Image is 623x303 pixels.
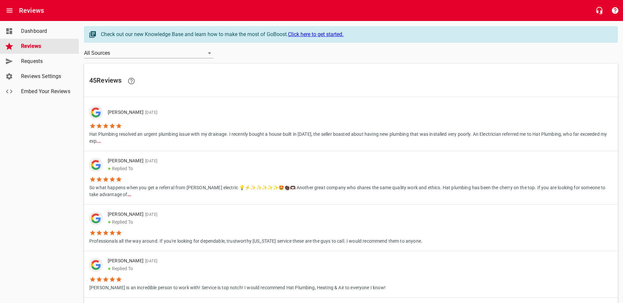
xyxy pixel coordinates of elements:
[108,165,607,172] p: Replied To
[21,88,71,95] span: Embed Your Reviews
[108,257,380,265] p: [PERSON_NAME]
[2,3,17,18] button: Open drawer
[89,236,422,245] p: Professionals all the way around. If you're looking for dependable, trustworthy [US_STATE] servic...
[89,212,102,225] div: Google
[89,73,612,89] h6: 45 Review s
[89,212,102,225] img: google-dark.png
[89,283,386,291] p: [PERSON_NAME] is an incredible person to work with! Service is top notch! I would recommend Hat P...
[607,3,623,18] button: Support Portal
[19,5,44,16] h6: Reviews
[84,48,213,58] div: All Sources
[84,100,618,151] a: [PERSON_NAME][DATE]Hat Plumbing resolved an urgent plumbing issue with my drainage. I recently bo...
[108,165,111,172] span: ●
[108,218,417,226] p: Replied To
[84,251,618,297] a: [PERSON_NAME][DATE]●Replied To[PERSON_NAME] is an incredible person to work with! Service is top ...
[591,3,607,18] button: Live Chat
[108,109,607,116] p: [PERSON_NAME]
[108,265,111,272] span: ●
[144,159,157,163] span: [DATE]
[89,106,102,119] div: Google
[108,157,607,165] p: [PERSON_NAME]
[108,219,111,225] span: ●
[84,151,618,204] a: [PERSON_NAME][DATE]●Replied ToSo what happens when you get a referral from [PERSON_NAME] electric...
[21,72,71,80] span: Reviews Settings
[89,258,102,272] img: google-dark.png
[84,205,618,251] a: [PERSON_NAME][DATE]●Replied ToProfessionals all the way around. If you're looking for dependable,...
[89,258,102,272] div: Google
[89,158,102,172] div: Google
[97,138,100,144] b: ...
[21,27,71,35] span: Dashboard
[108,211,417,218] p: [PERSON_NAME]
[89,158,102,172] img: google-dark.png
[89,183,612,198] p: So what happens when you get a referral from [PERSON_NAME] electric 💡⚡✨✨✨✨✨🤩👏🏿🫶🏿 Another great co...
[108,265,380,273] p: Replied To
[144,212,157,217] span: [DATE]
[127,192,131,197] b: ...
[21,57,71,65] span: Requests
[101,30,611,38] div: Check out our new Knowledge Base and learn how to make the most of GoBoost.
[89,129,612,145] p: Hat Plumbing resolved an urgent plumbing issue with my drainage. I recently bought a house built ...
[144,259,157,263] span: [DATE]
[288,31,344,37] a: Click here to get started.
[21,42,71,50] span: Reviews
[123,73,139,89] a: Learn facts about why reviews are important
[144,110,157,115] span: [DATE]
[89,106,102,119] img: google-dark.png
